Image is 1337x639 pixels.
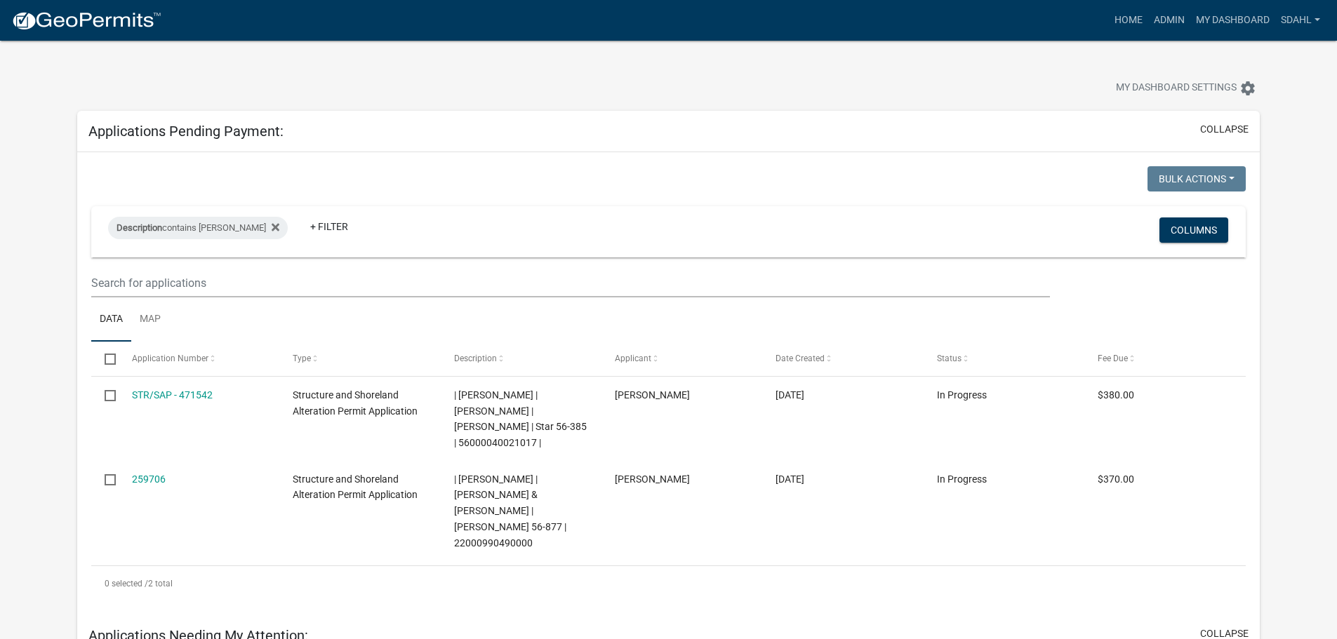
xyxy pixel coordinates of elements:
datatable-header-cell: Description [440,342,601,375]
span: Applicant [615,354,651,363]
span: Description [454,354,497,363]
span: Status [937,354,962,363]
span: $370.00 [1098,473,1134,485]
span: | Sheila Dahl | CHAD T CONZEMIUS | CHRISTINA M FONDER | Star 56-385 | 56000040021017 | [454,389,587,448]
span: $380.00 [1098,389,1134,401]
span: Date Created [776,354,825,363]
span: chad [615,389,690,401]
datatable-header-cell: Application Number [119,342,279,375]
a: sdahl [1275,7,1326,34]
div: collapse [77,152,1260,614]
datatable-header-cell: Applicant [601,342,762,375]
button: My Dashboard Settingssettings [1105,74,1268,102]
span: Structure and Shoreland Alteration Permit Application [293,389,418,417]
span: allen sellner [615,473,690,485]
datatable-header-cell: Type [279,342,440,375]
button: Bulk Actions [1148,166,1246,191]
input: Search for applications [91,269,1049,297]
span: 08/30/2025 [776,389,804,401]
span: My Dashboard Settings [1116,80,1237,97]
span: In Progress [937,473,987,485]
a: My Dashboard [1190,7,1275,34]
span: 0 selected / [105,579,148,588]
button: collapse [1200,122,1249,137]
datatable-header-cell: Date Created [762,342,923,375]
span: Fee Due [1098,354,1128,363]
datatable-header-cell: Status [924,342,1084,375]
span: Application Number [132,354,208,363]
span: Structure and Shoreland Alteration Permit Application [293,473,418,501]
datatable-header-cell: Select [91,342,118,375]
a: STR/SAP - 471542 [132,389,213,401]
a: 259706 [132,473,166,485]
span: In Progress [937,389,987,401]
i: settings [1239,80,1256,97]
span: Type [293,354,311,363]
div: contains [PERSON_NAME] [108,217,288,239]
datatable-header-cell: Fee Due [1084,342,1245,375]
a: Data [91,297,131,342]
span: 05/15/2024 [776,473,804,485]
a: Admin [1148,7,1190,34]
a: + Filter [299,214,359,239]
h5: Applications Pending Payment: [88,123,284,140]
a: Home [1109,7,1148,34]
button: Columns [1159,217,1228,243]
a: Map [131,297,169,342]
span: Description [117,222,162,233]
div: 2 total [91,566,1246,601]
span: | Sheila Dahl | NASH,KYLE & NICOLE | Jewett 56-877 | 22000990490000 [454,473,566,549]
